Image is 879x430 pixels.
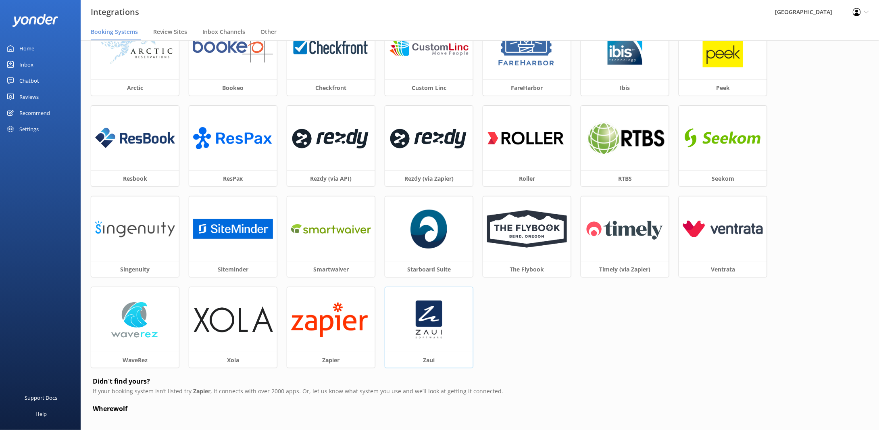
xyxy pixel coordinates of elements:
img: 1619648023..png [585,213,665,244]
img: 1616638368..png [683,123,763,154]
div: Reviews [19,89,39,105]
img: waverez_logo.png [104,299,166,340]
img: 1624324453..png [291,121,371,155]
h3: Resbook [91,170,179,186]
div: Recommend [19,105,50,121]
img: 1619647509..png [389,121,469,155]
img: peek_logo.png [703,27,743,67]
h3: Rezdy (via API) [287,170,375,186]
div: Chatbot [19,73,39,89]
h4: Didn't find yours? [93,376,867,387]
div: Home [19,40,34,56]
div: Help [35,406,47,422]
h3: Rezdy (via Zapier) [385,170,473,186]
span: Inbox Channels [202,28,245,36]
h3: Singenuity [91,261,179,277]
h3: Roller [483,170,571,186]
img: 1624324537..png [585,121,665,155]
h4: Wherewolf [93,404,867,414]
img: 1619648013..png [291,301,371,339]
p: If your booking system isn’t listed try , it connects with over 2000 apps. Or, let us know what s... [93,387,867,396]
h3: Smartwaiver [287,261,375,277]
img: 1629843345..png [496,27,557,67]
img: ventrata_logo.png [683,221,763,237]
img: arctic_logo.png [95,30,175,65]
img: resbook_logo.png [95,128,175,148]
img: xola_logo.png [193,307,273,332]
h3: WaveRez [91,352,179,368]
h3: Ibis [581,79,669,96]
img: ResPax [193,123,273,154]
h3: Checkfront [287,79,375,96]
h3: The Flybook [483,261,571,277]
div: Inbox [19,56,33,73]
h3: Peek [679,79,767,96]
h3: Zaui [385,352,473,368]
img: singenuity_logo.png [95,220,175,238]
img: 1624323426..png [291,32,371,63]
span: Review Sites [153,28,187,36]
span: Booking Systems [91,28,138,36]
h3: Starboard Suite [385,261,473,277]
img: 1624324618..png [389,32,469,63]
h3: FareHarbor [483,79,571,96]
h3: Arctic [91,79,179,96]
img: 1650579744..png [291,220,371,238]
h3: Zapier [287,352,375,368]
h3: Seekom [679,170,767,186]
h3: Timely (via Zapier) [581,261,669,277]
h3: Xola [189,352,277,368]
h3: Siteminder [189,261,277,277]
div: Settings [19,121,39,137]
h3: Bookeo [189,79,277,96]
img: yonder-white-logo.png [12,14,58,27]
div: Support Docs [25,390,58,406]
img: 1633406817..png [415,299,443,340]
h3: RTBS [581,170,669,186]
img: flybook_logo.png [487,210,567,248]
b: Zapier [193,387,210,395]
h3: Custom Linc [385,79,473,96]
h3: Ventrata [679,261,767,277]
span: Other [260,28,277,36]
img: 1629776749..png [605,27,645,67]
h3: ResPax [189,170,277,186]
img: 1710292409..png [193,219,273,239]
img: 1756262149..png [410,209,448,249]
img: 1624324865..png [193,32,273,63]
img: 1616660206..png [487,121,567,155]
h3: Integrations [91,6,139,19]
